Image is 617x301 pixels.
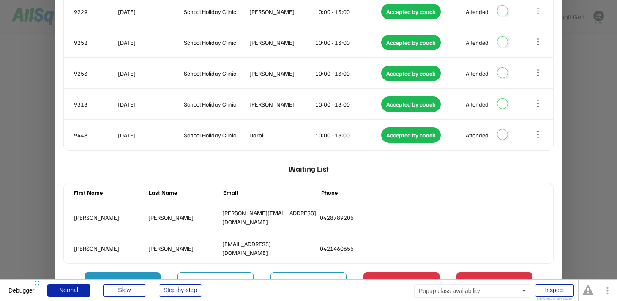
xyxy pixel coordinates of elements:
div: Attended [466,69,489,78]
div: [PERSON_NAME][EMAIL_ADDRESS][DOMAIN_NAME] [222,208,316,226]
div: School Holiday Clinic [184,100,248,109]
div: [PERSON_NAME] [249,100,314,109]
button: Send group message [85,272,161,289]
div: Inspect [535,284,574,297]
div: 0421460655 [320,244,414,253]
div: Darbi [249,131,314,140]
div: Accepted by coach [381,127,441,143]
button: Update Capacity [270,272,347,289]
div: Last Name [149,188,219,197]
div: 9229 [74,7,116,16]
div: Normal [47,284,90,297]
div: 9448 [74,131,116,140]
div: Popup class availability [414,284,530,298]
div: Attended [466,38,489,47]
div: 10:00 - 13:00 [315,100,379,109]
div: [DATE] [118,69,182,78]
div: Slow [103,284,146,297]
div: 10:00 - 13:00 [315,38,379,47]
div: [PERSON_NAME] [249,69,314,78]
div: [PERSON_NAME] [148,213,219,222]
div: School Holiday Clinic [184,38,248,47]
div: First Name [74,188,145,197]
div: Email [223,188,317,197]
div: Show responsive boxes [535,297,574,301]
button: Cancel Class [456,272,532,289]
div: Attended [466,7,489,16]
div: School Holiday Clinic [184,7,248,16]
div: School Holiday Clinic [184,69,248,78]
button: Cancel Class [363,272,440,289]
div: Attended [466,100,489,109]
div: 10:00 - 13:00 [315,69,379,78]
div: Accepted by coach [381,35,441,50]
div: [PERSON_NAME] [249,7,314,16]
div: Accepted by coach [381,66,441,81]
div: [PERSON_NAME] [74,244,145,253]
div: [PERSON_NAME] [74,213,145,222]
div: Step-by-step [159,284,202,297]
div: [DATE] [118,7,182,16]
button: Add Manual Player [177,272,254,289]
div: [EMAIL_ADDRESS][DOMAIN_NAME] [222,239,316,257]
div: 0428789205 [320,213,414,222]
div: [DATE] [118,131,182,140]
div: Accepted by coach [381,96,441,112]
div: [PERSON_NAME] [249,38,314,47]
div: 9252 [74,38,116,47]
div: Accepted by coach [381,4,441,19]
div: Attended [466,131,489,140]
div: [DATE] [118,38,182,47]
div: [PERSON_NAME] [148,244,219,253]
div: 9313 [74,100,116,109]
div: 10:00 - 13:00 [315,131,379,140]
div: School Holiday Clinic [184,131,248,140]
div: 10:00 - 13:00 [315,7,379,16]
div: Waiting List [289,159,329,179]
div: [DATE] [118,100,182,109]
div: 9253 [74,69,116,78]
div: Phone [321,188,415,197]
